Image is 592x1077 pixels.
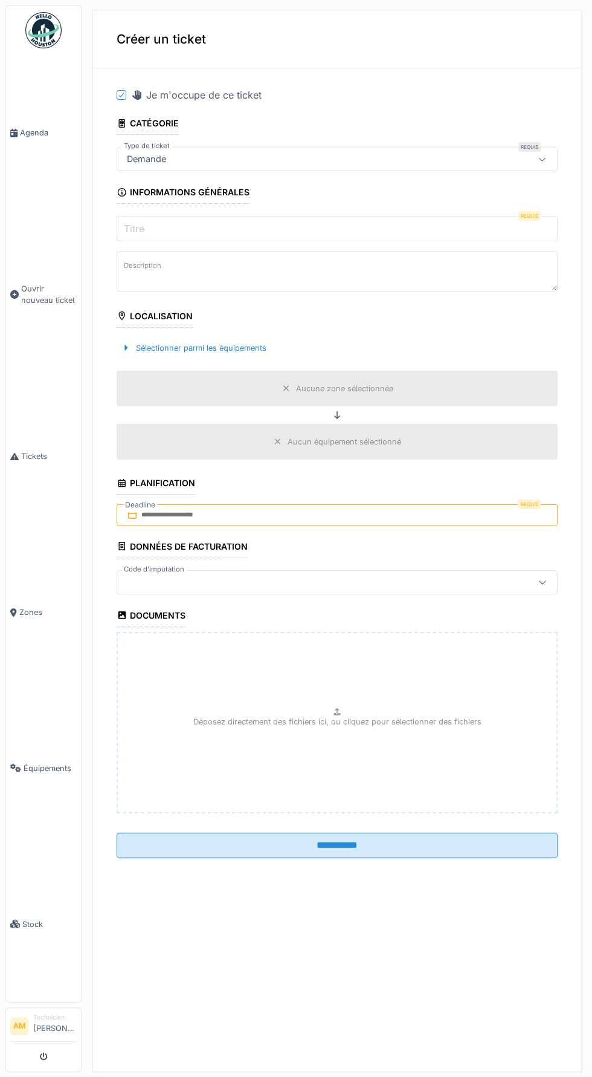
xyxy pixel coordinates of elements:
[518,499,541,509] div: Requis
[5,846,82,1002] a: Stock
[33,1013,77,1022] div: Technicien
[10,1017,28,1035] li: AM
[5,691,82,847] a: Équipements
[5,379,82,535] a: Tickets
[24,763,77,774] span: Équipements
[117,114,179,135] div: Catégorie
[122,152,171,166] div: Demande
[124,498,156,512] label: Deadline
[131,88,262,102] div: Je m'occupe de ce ticket
[518,142,541,152] div: Requis
[117,307,193,328] div: Localisation
[92,10,582,68] div: Créer un ticket
[21,283,77,306] span: Ouvrir nouveau ticket
[193,716,481,727] p: Déposez directement des fichiers ici, ou cliquez pour sélectionner des fichiers
[5,55,82,211] a: Agenda
[33,1013,77,1039] li: [PERSON_NAME]
[121,258,164,273] label: Description
[117,340,271,356] div: Sélectionner parmi les équipements
[10,1013,77,1042] a: AM Technicien[PERSON_NAME]
[117,183,249,204] div: Informations générales
[296,383,393,394] div: Aucune zone sélectionnée
[21,451,77,462] span: Tickets
[117,538,248,558] div: Données de facturation
[25,12,62,48] img: Badge_color-CXgf-gQk.svg
[20,127,77,138] span: Agenda
[121,221,147,236] label: Titre
[518,211,541,221] div: Requis
[121,141,172,151] label: Type de ticket
[19,607,77,618] span: Zones
[121,564,187,574] label: Code d'imputation
[22,919,77,930] span: Stock
[288,436,401,447] div: Aucun équipement sélectionné
[117,474,195,495] div: Planification
[5,211,82,379] a: Ouvrir nouveau ticket
[5,535,82,691] a: Zones
[117,607,185,627] div: Documents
